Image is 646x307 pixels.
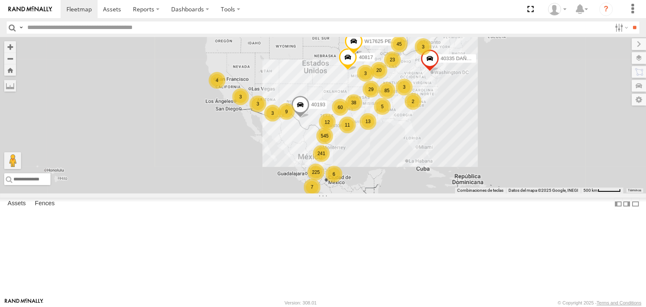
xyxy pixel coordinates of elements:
[415,38,432,55] div: 3
[339,116,356,133] div: 11
[614,198,622,210] label: Dock Summary Table to the Left
[4,152,21,169] button: Arrastra al hombrecito al mapa para abrir Street View
[597,300,641,305] a: Terms and Conditions
[313,145,330,162] div: 241
[371,62,387,79] div: 20
[332,99,349,116] div: 60
[359,54,373,60] span: 40817
[319,114,336,130] div: 12
[508,188,578,193] span: Datos del mapa ©2025 Google, INEGI
[396,79,413,95] div: 3
[363,81,379,98] div: 29
[18,21,24,34] label: Search Query
[628,189,641,192] a: Términos (se abre en una nueva pestaña)
[209,72,225,89] div: 4
[31,198,59,210] label: Fences
[391,36,408,53] div: 45
[583,188,598,193] span: 500 km
[264,105,281,122] div: 3
[357,65,374,82] div: 3
[631,198,640,210] label: Hide Summary Table
[4,53,16,64] button: Zoom out
[4,41,16,53] button: Zoom in
[304,179,320,196] div: 7
[345,94,362,111] div: 38
[622,198,631,210] label: Dock Summary Table to the Right
[249,95,266,112] div: 3
[307,164,324,180] div: 225
[405,93,421,110] div: 2
[558,300,641,305] div: © Copyright 2025 -
[365,39,408,45] span: W17625 PERDIDO
[384,51,401,68] div: 23
[316,127,333,144] div: 545
[374,98,391,115] div: 5
[285,300,317,305] div: Version: 308.01
[311,102,325,108] span: 40193
[232,88,249,105] div: 3
[3,198,30,210] label: Assets
[5,299,43,307] a: Visit our Website
[441,56,478,61] span: 40335 DAÑADO
[4,64,16,76] button: Zoom Home
[581,188,623,193] button: Escala del mapa: 500 km por 51 píxeles
[545,3,569,16] div: Angel Dominguez
[599,3,613,16] i: ?
[379,82,395,99] div: 85
[632,94,646,106] label: Map Settings
[278,103,295,120] div: 9
[4,80,16,92] label: Measure
[457,188,503,193] button: Combinaciones de teclas
[612,21,630,34] label: Search Filter Options
[8,6,52,12] img: rand-logo.svg
[326,166,342,183] div: 6
[360,113,376,130] div: 13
